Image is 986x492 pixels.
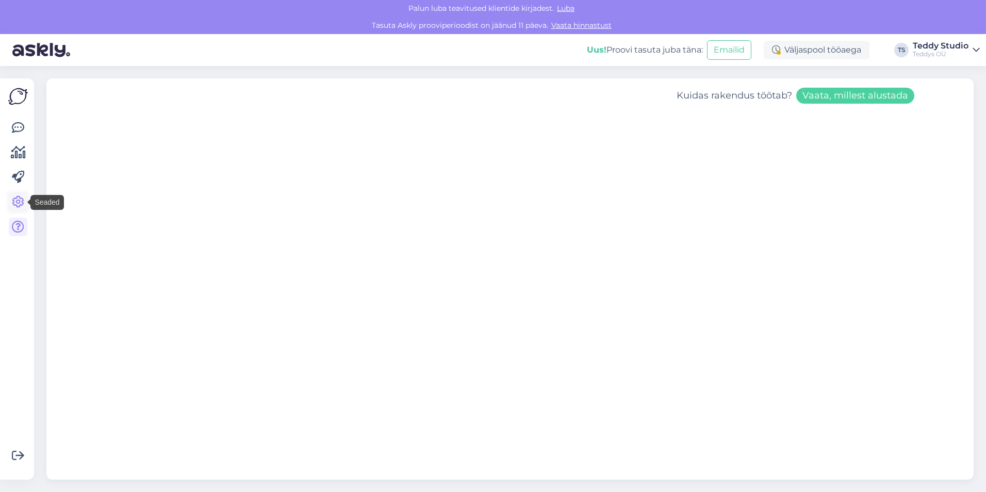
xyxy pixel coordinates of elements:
[913,42,980,58] a: Teddy StudioTeddys OÜ
[764,41,869,59] div: Väljaspool tööaega
[796,88,914,104] button: Vaata, millest alustada
[894,43,909,57] div: TS
[548,21,615,30] a: Vaata hinnastust
[707,40,751,60] button: Emailid
[677,88,914,104] div: Kuidas rakendus töötab?
[913,42,968,50] div: Teddy Studio
[554,4,578,13] span: Luba
[587,45,606,55] b: Uus!
[587,44,703,56] div: Proovi tasuta juba täna:
[8,87,28,106] img: Askly Logo
[46,113,974,480] iframe: Askly Tutorials
[913,50,968,58] div: Teddys OÜ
